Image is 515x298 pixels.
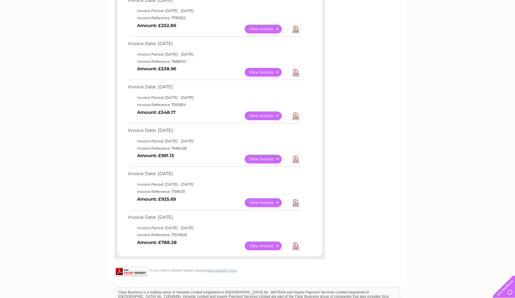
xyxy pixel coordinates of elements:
[424,26,437,30] a: Energy
[137,153,174,158] b: Amount: £991.13
[127,170,302,181] td: Invoice Date: [DATE]
[137,23,176,28] b: Amount: £252.86
[137,240,177,245] b: Amount: £788.28
[18,16,49,34] img: logo.png
[292,68,299,77] a: Download
[495,26,509,30] a: Log out
[127,181,302,188] td: Invoice Period: [DATE] - [DATE]
[116,3,400,29] div: Clear Business is a trading name of Verastar Limited (registered in [GEOGRAPHIC_DATA] No. 3667643...
[475,26,490,30] a: Contact
[402,3,443,11] a: 0333 014 3131
[292,155,299,163] a: Download
[127,188,302,195] td: Invoice Reference: 7399231
[127,94,302,101] td: Invoice Period: [DATE] - [DATE]
[245,68,289,77] a: View
[127,224,302,232] td: Invoice Period: [DATE] - [DATE]
[137,66,176,71] b: Amount: £538.96
[127,231,302,239] td: Invoice Reference: 7300825
[127,145,302,152] td: Invoice Reference: 7496428
[292,25,299,33] a: Download
[292,198,299,207] a: Download
[245,242,289,250] a: View
[245,25,289,33] a: View
[127,51,302,58] td: Invoice Period: [DATE] - [DATE]
[127,138,302,145] td: Invoice Period: [DATE] - [DATE]
[127,126,302,138] td: Invoice Date: [DATE]
[127,101,302,108] td: Invoice Reference: 7592814
[245,198,289,207] a: View
[137,110,176,115] b: Amount: £548.17
[463,26,471,30] a: Blog
[409,26,421,30] a: Water
[127,213,302,224] td: Invoice Date: [DATE]
[115,267,325,272] div: If you need adobe reader please .
[245,155,289,163] a: View
[127,83,302,94] td: Invoice Date: [DATE]
[127,7,302,14] td: Invoice Period: [DATE] - [DATE]
[127,58,302,65] td: Invoice Reference: 7688012
[441,26,459,30] a: Telecoms
[137,196,176,202] b: Amount: £925.69
[292,111,299,120] a: Download
[127,14,302,22] td: Invoice Reference: 7781552
[207,268,237,272] a: download it now
[292,242,299,250] a: Download
[127,40,302,51] td: Invoice Date: [DATE]
[245,111,289,120] a: View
